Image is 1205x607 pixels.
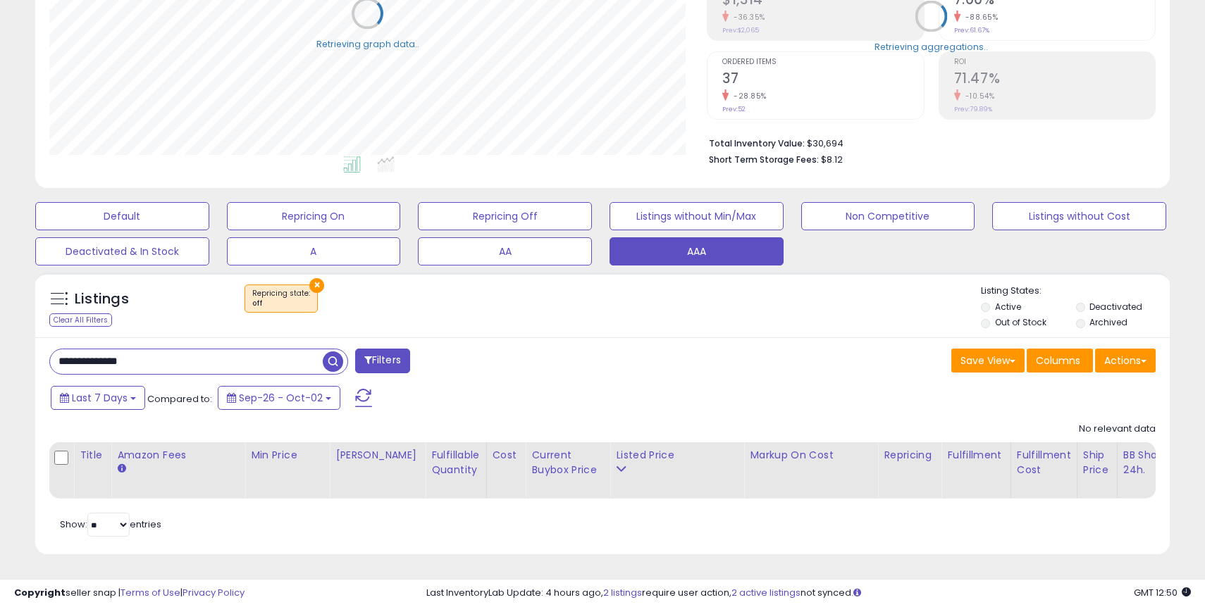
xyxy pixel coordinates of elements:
div: Fulfillment [947,448,1004,463]
div: Fulfillment Cost [1017,448,1071,477]
span: Sep-26 - Oct-02 [239,391,323,405]
div: Markup on Cost [750,448,872,463]
button: Repricing Off [418,202,592,230]
div: Clear All Filters [49,313,112,327]
button: Default [35,202,209,230]
label: Active [995,301,1021,313]
span: 2025-10-12 12:50 GMT [1134,586,1191,599]
div: Retrieving aggregations.. [875,40,988,53]
div: Last InventoryLab Update: 4 hours ago, require user action, not synced. [426,587,1192,600]
label: Archived [1089,316,1127,328]
span: Compared to: [147,392,212,406]
button: Listings without Min/Max [610,202,784,230]
th: The percentage added to the cost of goods (COGS) that forms the calculator for Min & Max prices. [744,442,878,499]
span: Repricing state : [252,288,310,309]
div: Title [80,448,105,463]
div: seller snap | | [14,587,245,600]
div: Fulfillable Quantity [431,448,480,477]
button: Listings without Cost [992,202,1166,230]
span: Show: entries [60,518,161,531]
button: Sep-26 - Oct-02 [218,386,340,410]
button: Non Competitive [801,202,975,230]
button: Repricing On [227,202,401,230]
div: Retrieving graph data.. [316,37,419,50]
label: Deactivated [1089,301,1142,313]
strong: Copyright [14,586,66,599]
div: Current Buybox Price [531,448,604,477]
span: Last 7 Days [72,391,128,405]
span: Columns [1036,353,1080,368]
p: Listing States: [981,284,1169,298]
button: A [227,237,401,265]
button: Last 7 Days [51,386,145,410]
div: Min Price [251,448,323,463]
button: × [309,278,324,293]
div: Amazon Fees [117,448,239,463]
div: Cost [493,448,520,463]
div: No relevant data [1079,423,1156,436]
small: Amazon Fees. [117,463,125,475]
a: Terms of Use [121,586,180,599]
a: Privacy Policy [183,586,245,599]
div: Repricing [884,448,935,463]
a: 2 active listings [731,586,801,599]
h5: Listings [75,289,129,309]
button: Filters [355,349,410,373]
button: Save View [951,349,1025,373]
div: BB Share 24h. [1123,448,1175,477]
button: Deactivated & In Stock [35,237,209,265]
a: 2 listings [603,586,642,599]
div: off [252,299,310,308]
button: AAA [610,237,784,265]
button: Columns [1027,349,1093,373]
button: Actions [1095,349,1156,373]
button: AA [418,237,592,265]
div: Ship Price [1083,448,1111,477]
div: [PERSON_NAME] [335,448,419,463]
label: Out of Stock [995,316,1046,328]
div: Listed Price [616,448,738,463]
